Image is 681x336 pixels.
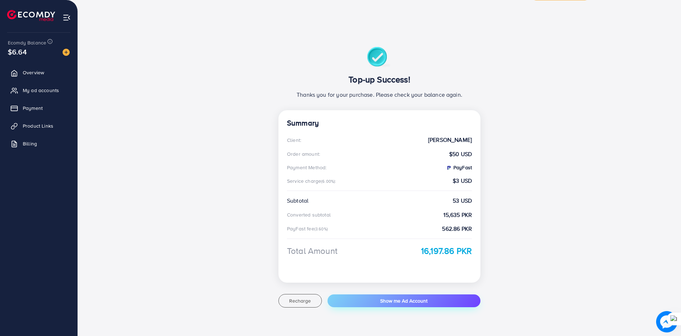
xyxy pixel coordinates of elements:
span: My ad accounts [23,87,59,94]
span: Overview [23,69,44,76]
strong: 53 USD [453,197,472,205]
strong: 15,635 PKR [443,211,472,219]
span: Payment [23,105,43,112]
span: Show me Ad Account [380,297,427,304]
strong: $3 USD [453,177,472,185]
div: Client: [287,137,301,144]
img: image [656,311,677,332]
img: success [367,47,392,69]
small: (6.00%): [321,178,336,184]
a: Overview [5,65,72,80]
img: logo [7,10,55,21]
a: Product Links [5,119,72,133]
div: Service charge [287,177,339,185]
div: Total Amount [287,245,337,257]
img: image [63,49,70,56]
img: menu [63,14,71,22]
a: Payment [5,101,72,115]
span: Product Links [23,122,53,129]
img: PayFast [446,165,452,171]
div: Order amount: [287,150,320,158]
h4: Summary [287,119,472,128]
a: My ad accounts [5,83,72,97]
div: Payment Method: [287,164,326,171]
div: Subtotal [287,197,308,205]
span: Billing [23,140,37,147]
strong: $50 USD [449,150,472,158]
strong: [PERSON_NAME] [428,136,472,144]
span: $6.64 [8,47,27,57]
span: Ecomdy Balance [8,39,46,46]
strong: 562.86 PKR [442,225,472,233]
strong: 16,197.86 PKR [421,245,472,257]
p: Thanks you for your purchase. Please check your balance again. [287,90,472,99]
strong: PayFast [446,164,472,171]
a: Billing [5,137,72,151]
small: (3.60%) [314,226,328,232]
h3: Top-up Success! [287,74,472,85]
button: Show me Ad Account [328,294,480,307]
div: PayFast fee [287,225,330,232]
button: Recharge [278,294,322,308]
span: Recharge [289,297,311,304]
div: Converted subtotal [287,211,331,218]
